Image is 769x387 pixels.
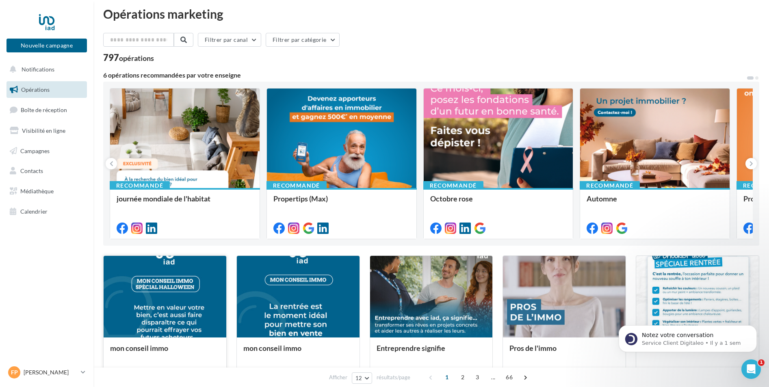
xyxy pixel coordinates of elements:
a: Médiathèque [5,183,89,200]
div: Opérations marketing [103,8,759,20]
iframe: Intercom notifications message [607,308,769,365]
a: Visibilité en ligne [5,122,89,139]
div: journée mondiale de l'habitat [117,195,253,211]
span: Calendrier [20,208,48,215]
div: Pros de l'immo [509,344,619,360]
button: Nouvelle campagne [6,39,87,52]
div: 797 [103,53,154,62]
div: Automne [587,195,723,211]
span: 66 [503,371,516,384]
button: Filtrer par canal [198,33,261,47]
div: mon conseil immo [110,344,220,360]
p: [PERSON_NAME] [24,368,78,376]
div: Recommandé [423,181,483,190]
span: Visibilité en ligne [22,127,65,134]
span: résultats/page [377,374,410,381]
span: Notifications [22,66,54,73]
div: opérations [119,54,154,62]
a: Boîte de réception [5,101,89,119]
span: Afficher [329,374,347,381]
span: Contacts [20,167,43,174]
a: Contacts [5,162,89,179]
span: 1 [440,371,453,384]
iframe: Intercom live chat [741,359,761,379]
div: Recommandé [110,181,170,190]
button: 12 [352,372,373,384]
button: Notifications [5,61,85,78]
div: Recommandé [266,181,327,190]
span: ... [487,371,500,384]
span: Boîte de réception [21,106,67,113]
div: 6 opérations recommandées par votre enseigne [103,72,746,78]
div: Recommandé [580,181,640,190]
button: Filtrer par catégorie [266,33,340,47]
div: Octobre rose [430,195,567,211]
span: Médiathèque [20,188,54,195]
a: Opérations [5,81,89,98]
span: Opérations [21,86,50,93]
a: Campagnes [5,143,89,160]
a: Calendrier [5,203,89,220]
span: FP [11,368,18,376]
div: mon conseil immo [243,344,353,360]
a: FP [PERSON_NAME] [6,365,87,380]
span: 3 [471,371,484,384]
div: Entreprendre signifie [377,344,486,360]
span: 12 [355,375,362,381]
span: 2 [456,371,469,384]
div: Propertips (Max) [273,195,410,211]
span: 1 [758,359,765,366]
span: Campagnes [20,147,50,154]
